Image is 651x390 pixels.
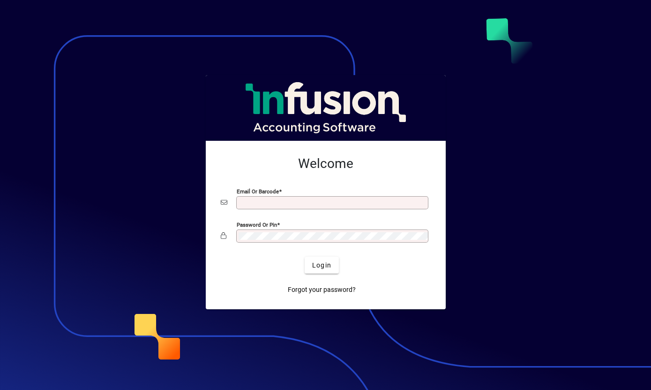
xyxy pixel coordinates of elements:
span: Forgot your password? [288,285,356,295]
span: Login [312,260,331,270]
button: Login [305,257,339,274]
mat-label: Email or Barcode [237,188,279,195]
a: Forgot your password? [284,281,359,298]
h2: Welcome [221,156,431,172]
mat-label: Password or Pin [237,222,277,228]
